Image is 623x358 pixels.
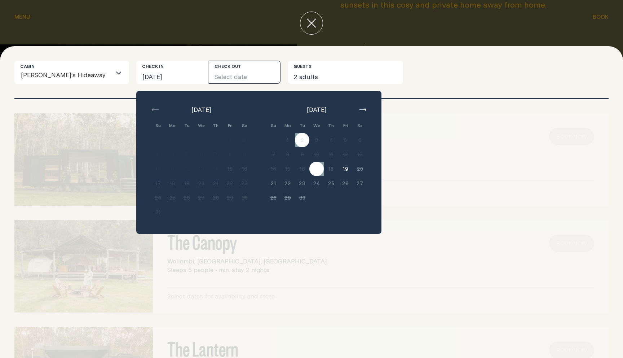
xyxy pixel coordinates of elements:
button: 16 [295,162,309,176]
div: We [309,118,324,133]
div: Tu [295,118,309,133]
button: 21 [208,176,223,191]
button: 15 [223,162,237,176]
button: 8 [223,147,237,162]
label: Guests [293,64,311,69]
button: 3 [309,133,324,147]
button: 13 [194,162,208,176]
button: 27 [194,191,208,205]
button: 2 adults [288,61,403,84]
button: 2 [237,133,252,147]
input: Search for option [106,68,111,83]
button: 29 [223,191,237,205]
span: [DATE] [191,105,211,114]
div: Fri [338,118,353,133]
button: 22 [223,176,237,191]
button: 5 [338,133,353,147]
button: 25 [324,176,338,191]
button: 26 [180,191,194,205]
button: 9 [295,147,309,162]
button: 7 [208,147,223,162]
button: 9 [237,147,252,162]
button: 14 [266,162,280,176]
button: 13 [353,147,367,162]
div: Mo [165,118,180,133]
span: [DATE] [307,105,326,114]
button: 26 [338,176,353,191]
button: 12 [338,147,353,162]
div: We [194,118,208,133]
button: 7 [266,147,280,162]
div: Th [208,118,223,133]
button: 19 [180,176,194,191]
span: [PERSON_NAME]’s Hideaway [21,67,106,83]
button: 14 [208,162,223,176]
button: 16 [237,162,252,176]
div: Su [266,118,280,133]
button: 28 [266,191,280,205]
button: 18 [165,176,180,191]
button: 24 [309,176,324,191]
button: 29 [280,191,295,205]
button: 28 [208,191,223,205]
button: 4 [165,147,180,162]
button: 20 [353,162,367,176]
button: 5 [180,147,194,162]
div: Search for option [14,61,129,84]
button: 22 [280,176,295,191]
button: 1 [280,133,295,147]
button: 23 [237,176,252,191]
button: 10 [151,162,165,176]
button: 2 [295,133,309,147]
button: 8 [280,147,295,162]
button: 20 [194,176,208,191]
button: 24 [151,191,165,205]
button: [DATE] [136,61,208,84]
div: Sa [237,118,252,133]
button: 4 [324,133,338,147]
button: 10 [309,147,324,162]
button: 27 [353,176,367,191]
button: 19 [338,162,353,176]
button: close [300,12,323,35]
button: 31 [151,205,165,219]
button: 6 [194,147,208,162]
button: 23 [295,176,309,191]
button: 17 [151,176,165,191]
button: 30 [237,191,252,205]
button: 18 [324,162,338,176]
button: 17 [309,162,324,176]
button: 12 [180,162,194,176]
button: 11 [324,147,338,162]
div: Sa [353,118,367,133]
button: 1 [223,133,237,147]
button: 15 [280,162,295,176]
button: 25 [165,191,180,205]
div: Mo [280,118,295,133]
button: 6 [353,133,367,147]
button: Select date [209,61,281,84]
div: Tu [180,118,194,133]
div: Th [324,118,338,133]
div: Su [151,118,165,133]
button: 21 [266,176,280,191]
button: 30 [295,191,309,205]
button: 3 [151,147,165,162]
button: 11 [165,162,180,176]
div: Fri [223,118,237,133]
